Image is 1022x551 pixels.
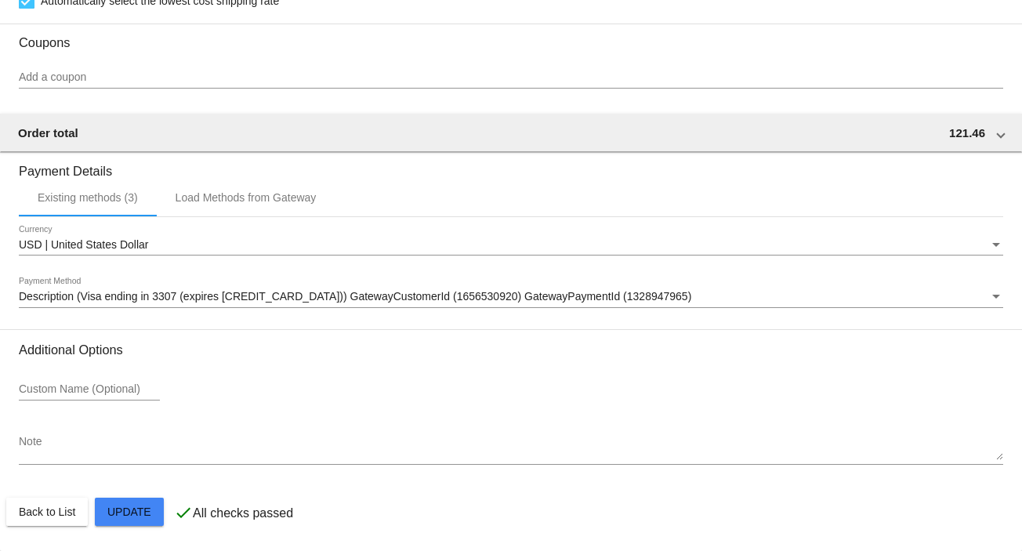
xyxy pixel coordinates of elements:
[19,506,75,518] span: Back to List
[19,383,160,396] input: Custom Name (Optional)
[19,290,691,303] span: Description (Visa ending in 3307 (expires [CREDIT_CARD_DATA])) GatewayCustomerId (1656530920) Gat...
[174,503,193,522] mat-icon: check
[6,498,88,526] button: Back to List
[19,343,1003,357] h3: Additional Options
[19,239,1003,252] mat-select: Currency
[19,71,1003,84] input: Add a coupon
[18,126,78,140] span: Order total
[949,126,985,140] span: 121.46
[193,506,293,520] p: All checks passed
[176,191,317,204] div: Load Methods from Gateway
[19,238,148,251] span: USD | United States Dollar
[107,506,151,518] span: Update
[19,291,1003,303] mat-select: Payment Method
[38,191,138,204] div: Existing methods (3)
[19,24,1003,50] h3: Coupons
[19,152,1003,179] h3: Payment Details
[95,498,164,526] button: Update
